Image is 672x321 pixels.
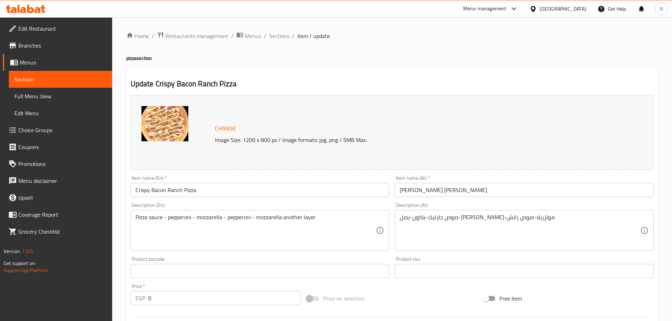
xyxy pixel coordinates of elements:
[9,71,112,88] a: Sections
[3,37,112,54] a: Branches
[126,31,658,41] nav: breadcrumb
[148,291,301,305] input: Please enter price
[3,189,112,206] a: Upsell
[269,32,289,40] a: Sections
[22,247,33,256] span: 1.0.0
[18,227,107,236] span: Grocery Checklist
[3,122,112,138] a: Choice Groups
[3,172,112,189] a: Menu disclaimer
[4,266,48,275] a: Support.OpsPlatform
[4,247,21,256] span: Version:
[126,32,149,40] a: Home
[3,54,112,71] a: Menus
[14,109,107,117] span: Edit Menu
[131,79,654,89] h2: Update Crispy Bacon Ranch Pizza
[152,32,154,40] li: /
[323,294,365,303] span: Price on selection
[245,32,261,40] span: Menus
[141,106,188,141] img: mmw_638750663870102987
[3,206,112,223] a: Coverage Report
[395,183,654,197] input: Enter name Ar
[540,5,586,13] div: [GEOGRAPHIC_DATA]
[18,126,107,134] span: Choice Groups
[264,32,266,40] li: /
[14,75,107,84] span: Sections
[212,136,588,144] p: Image Size: 1200 x 800 px / Image formats: jpg, png / 5MB Max.
[297,32,330,40] span: item / update
[3,155,112,172] a: Promotions
[463,5,507,13] div: Menu-management
[292,32,295,40] li: /
[231,32,234,40] li: /
[157,31,228,41] a: Restaurants management
[500,294,522,303] span: Free item
[3,223,112,240] a: Grocery Checklist
[236,31,261,41] a: Menus
[126,55,658,62] h4: pizza section
[3,138,112,155] a: Coupons
[20,58,107,67] span: Menus
[18,160,107,168] span: Promotions
[660,5,663,13] span: N
[9,88,112,105] a: Full Menu View
[18,143,107,151] span: Coupons
[165,32,228,40] span: Restaurants management
[18,210,107,219] span: Coverage Report
[4,259,36,268] span: Get support on:
[18,41,107,50] span: Branches
[135,294,145,302] p: EGP
[400,214,640,247] textarea: صوص جارليك-باكون-بصل-[PERSON_NAME]-موتزريلا-صوص رانش
[212,121,239,136] button: Change
[18,177,107,185] span: Menu disclaimer
[3,20,112,37] a: Edit Restaurant
[14,92,107,100] span: Full Menu View
[18,193,107,202] span: Upsell
[135,214,376,247] textarea: Pizza sauce - pepperoni - mozzarella - pepperoni - mozzarella another layer
[18,24,107,33] span: Edit Restaurant
[131,183,389,197] input: Enter name En
[9,105,112,122] a: Edit Menu
[131,264,389,278] input: Please enter product barcode
[215,123,236,134] span: Change
[395,264,654,278] input: Please enter product sku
